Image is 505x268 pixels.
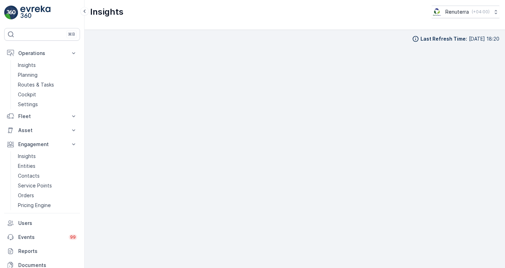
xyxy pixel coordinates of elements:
a: Contacts [15,171,80,181]
img: logo_light-DOdMpM7g.png [20,6,50,20]
button: Engagement [4,137,80,151]
p: ⌘B [68,32,75,37]
button: Asset [4,123,80,137]
p: Fleet [18,113,66,120]
p: Insights [18,62,36,69]
button: Fleet [4,109,80,123]
p: Settings [18,101,38,108]
a: Events99 [4,230,80,244]
p: Reports [18,248,77,255]
img: Screenshot_2024-07-26_at_13.33.01.png [432,8,443,16]
a: Routes & Tasks [15,80,80,90]
a: Settings [15,99,80,109]
p: Planning [18,71,38,78]
p: Last Refresh Time : [420,35,467,42]
p: Contacts [18,172,40,179]
p: Service Points [18,182,52,189]
p: 99 [70,234,76,240]
p: Pricing Engine [18,202,51,209]
p: Routes & Tasks [18,81,54,88]
p: Events [18,234,65,241]
p: ( +04:00 ) [472,9,490,15]
p: Engagement [18,141,66,148]
p: Users [18,220,77,227]
p: Renuterra [445,8,469,15]
img: logo [4,6,18,20]
p: Insights [18,153,36,160]
p: Cockpit [18,91,36,98]
p: Entities [18,163,35,170]
a: Insights [15,151,80,161]
p: Orders [18,192,34,199]
button: Operations [4,46,80,60]
a: Users [4,216,80,230]
p: Insights [90,6,123,18]
p: Operations [18,50,66,57]
a: Reports [4,244,80,258]
a: Insights [15,60,80,70]
button: Renuterra(+04:00) [432,6,499,18]
p: [DATE] 18:20 [469,35,499,42]
a: Cockpit [15,90,80,99]
a: Pricing Engine [15,200,80,210]
a: Orders [15,191,80,200]
a: Entities [15,161,80,171]
a: Service Points [15,181,80,191]
p: Asset [18,127,66,134]
a: Planning [15,70,80,80]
